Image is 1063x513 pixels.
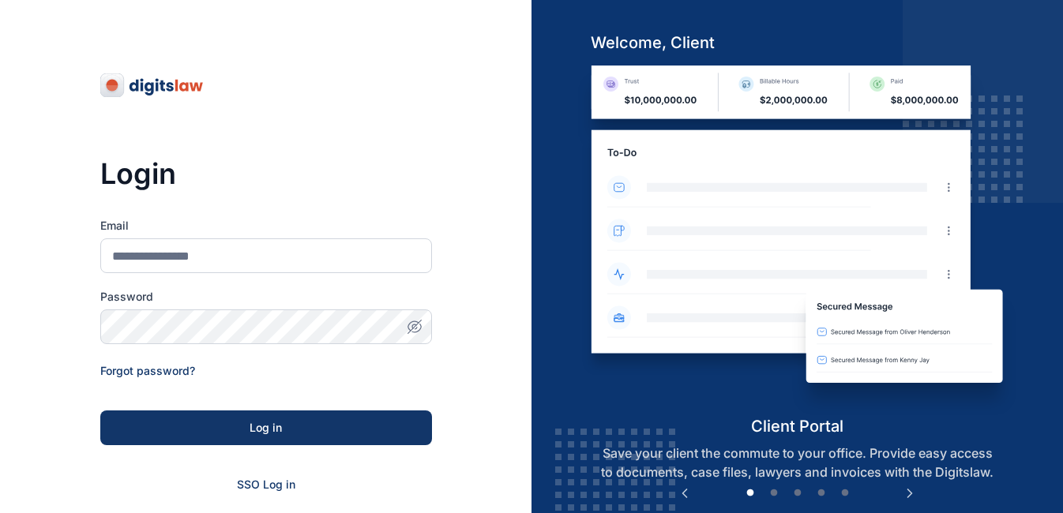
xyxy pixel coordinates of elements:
h3: Login [100,158,432,189]
a: SSO Log in [237,477,295,491]
button: Next [902,485,918,501]
a: Forgot password? [100,364,195,377]
button: 1 [742,485,758,501]
img: digitslaw-logo [100,73,205,98]
button: 5 [837,485,853,501]
button: Log in [100,410,432,445]
h5: welcome, client [578,32,1016,54]
label: Password [100,289,432,305]
div: Log in [126,420,407,436]
p: Save your client the commute to your office. Provide easy access to documents, case files, lawyer... [578,444,1016,481]
button: Previous [677,485,693,501]
button: 4 [813,485,829,501]
button: 3 [790,485,806,501]
h5: client portal [578,415,1016,437]
label: Email [100,218,432,234]
button: 2 [766,485,782,501]
img: client-portal [578,66,1016,415]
